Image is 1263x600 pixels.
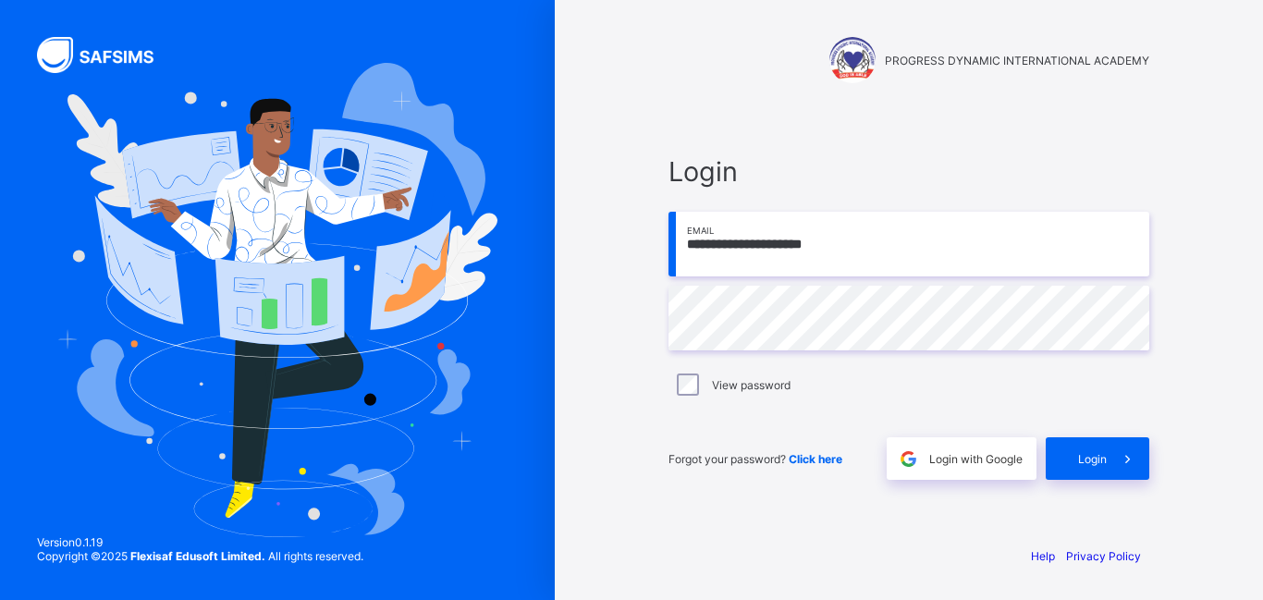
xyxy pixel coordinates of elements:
img: SAFSIMS Logo [37,37,176,73]
span: Forgot your password? [668,452,842,466]
span: Login [668,155,1149,188]
span: PROGRESS DYNAMIC INTERNATIONAL ACADEMY [885,54,1149,67]
span: Version 0.1.19 [37,535,363,549]
img: google.396cfc9801f0270233282035f929180a.svg [898,448,919,470]
a: Privacy Policy [1066,549,1141,563]
strong: Flexisaf Edusoft Limited. [130,549,265,563]
span: Login with Google [929,452,1023,466]
a: Help [1031,549,1055,563]
img: Hero Image [57,63,497,536]
span: Copyright © 2025 All rights reserved. [37,549,363,563]
a: Click here [789,452,842,466]
label: View password [712,378,791,392]
span: Login [1078,452,1107,466]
